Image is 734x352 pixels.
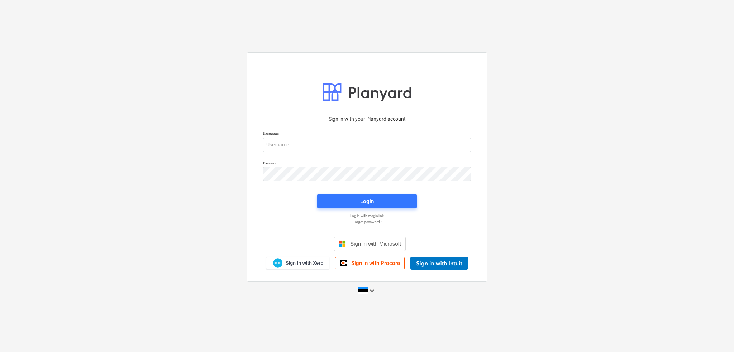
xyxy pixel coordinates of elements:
[259,213,475,218] a: Log in with magic link
[263,161,471,167] p: Password
[317,194,417,208] button: Login
[263,115,471,123] p: Sign in with your Planyard account
[273,258,282,268] img: Xero logo
[350,241,401,247] span: Sign in with Microsoft
[286,260,323,266] span: Sign in with Xero
[266,257,330,269] a: Sign in with Xero
[335,257,405,269] a: Sign in with Procore
[368,286,376,295] i: keyboard_arrow_down
[263,138,471,152] input: Username
[339,240,346,247] img: Microsoft logo
[351,260,400,266] span: Sign in with Procore
[360,197,374,206] div: Login
[259,220,475,224] a: Forgot password?
[263,131,471,138] p: Username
